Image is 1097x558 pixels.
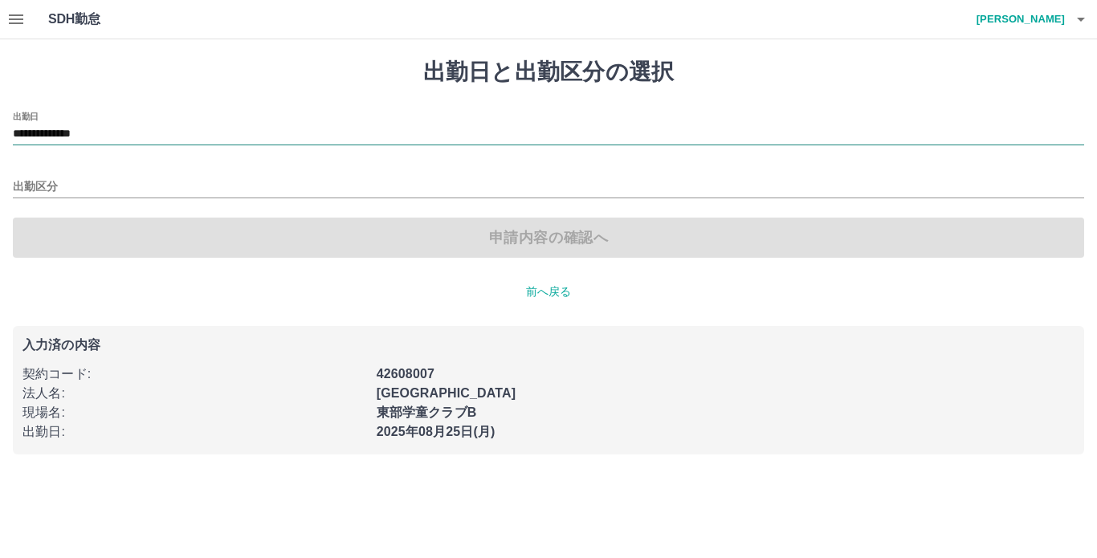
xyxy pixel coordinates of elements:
[377,386,516,400] b: [GEOGRAPHIC_DATA]
[377,405,477,419] b: 東部学童クラブB
[13,283,1084,300] p: 前へ戻る
[22,403,367,422] p: 現場名 :
[377,425,495,438] b: 2025年08月25日(月)
[377,367,434,381] b: 42608007
[13,59,1084,86] h1: 出勤日と出勤区分の選択
[22,339,1075,352] p: 入力済の内容
[13,110,39,122] label: 出勤日
[22,365,367,384] p: 契約コード :
[22,422,367,442] p: 出勤日 :
[22,384,367,403] p: 法人名 :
